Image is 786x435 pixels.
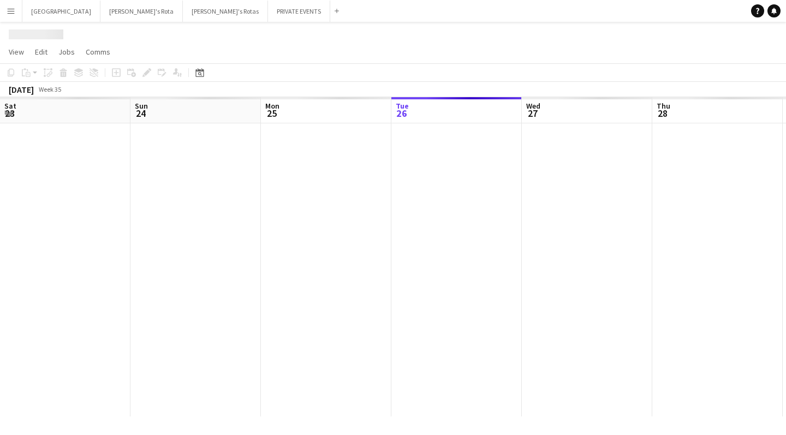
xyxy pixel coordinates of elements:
[268,1,330,22] button: PRIVATE EVENTS
[81,45,115,59] a: Comms
[100,1,183,22] button: [PERSON_NAME]'s Rota
[135,101,148,111] span: Sun
[36,85,63,93] span: Week 35
[525,107,540,120] span: 27
[31,45,52,59] a: Edit
[54,45,79,59] a: Jobs
[3,107,16,120] span: 23
[22,1,100,22] button: [GEOGRAPHIC_DATA]
[526,101,540,111] span: Wed
[264,107,279,120] span: 25
[9,47,24,57] span: View
[9,84,34,95] div: [DATE]
[394,107,409,120] span: 26
[4,45,28,59] a: View
[35,47,47,57] span: Edit
[133,107,148,120] span: 24
[86,47,110,57] span: Comms
[183,1,268,22] button: [PERSON_NAME]'s Rotas
[396,101,409,111] span: Tue
[265,101,279,111] span: Mon
[58,47,75,57] span: Jobs
[655,107,670,120] span: 28
[657,101,670,111] span: Thu
[4,101,16,111] span: Sat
